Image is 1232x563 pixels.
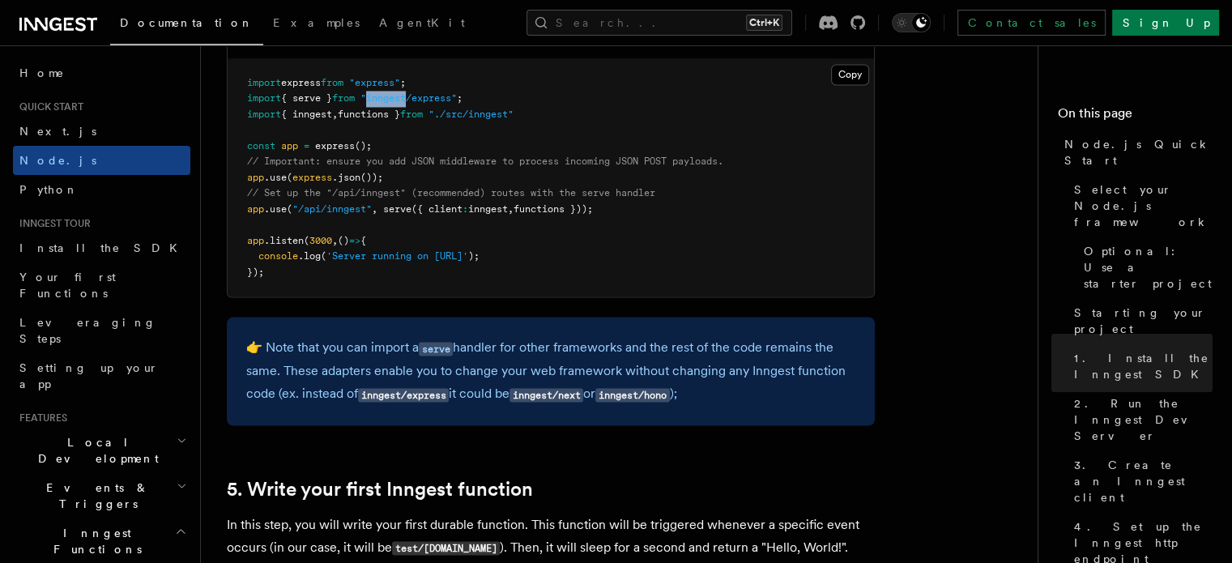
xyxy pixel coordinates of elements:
[526,10,792,36] button: Search...Ctrl+K
[13,262,190,308] a: Your first Functions
[263,5,369,44] a: Examples
[457,92,463,104] span: ;
[1068,298,1213,343] a: Starting your project
[831,64,869,85] button: Copy
[338,235,349,246] span: ()
[304,235,309,246] span: (
[360,92,457,104] span: "inngest/express"
[247,156,723,167] span: // Important: ensure you add JSON middleware to process incoming JSON POST payloads.
[19,154,96,167] span: Node.js
[1074,305,1213,337] span: Starting your project
[892,13,931,32] button: Toggle dark mode
[746,15,782,31] kbd: Ctrl+K
[355,140,372,151] span: ();
[247,140,275,151] span: const
[247,267,264,278] span: });
[227,513,875,559] p: In this step, you will write your first durable function. This function will be triggered wheneve...
[1074,181,1213,230] span: Select your Node.js framework
[13,146,190,175] a: Node.js
[332,235,338,246] span: ,
[247,187,655,198] span: // Set up the "/api/inngest" (recommended) routes with the serve handler
[13,233,190,262] a: Install the SDK
[287,172,292,183] span: (
[1077,237,1213,298] a: Optional: Use a starter project
[332,172,360,183] span: .json
[281,109,332,120] span: { inngest
[304,140,309,151] span: =
[264,172,287,183] span: .use
[508,203,514,215] span: ,
[326,250,468,262] span: 'Server running on [URL]'
[13,58,190,87] a: Home
[1068,389,1213,450] a: 2. Run the Inngest Dev Server
[468,250,480,262] span: );
[400,109,423,120] span: from
[13,412,67,424] span: Features
[13,175,190,204] a: Python
[1058,130,1213,175] a: Node.js Quick Start
[1074,350,1213,382] span: 1. Install the Inngest SDK
[13,217,91,230] span: Inngest tour
[13,308,190,353] a: Leveraging Steps
[1112,10,1219,36] a: Sign Up
[400,77,406,88] span: ;
[1068,343,1213,389] a: 1. Install the Inngest SDK
[1068,175,1213,237] a: Select your Node.js framework
[369,5,475,44] a: AgentKit
[298,250,321,262] span: .log
[360,172,383,183] span: ());
[419,342,453,356] code: serve
[1074,457,1213,505] span: 3. Create an Inngest client
[13,434,177,467] span: Local Development
[19,125,96,138] span: Next.js
[258,250,298,262] span: console
[13,100,83,113] span: Quick start
[281,140,298,151] span: app
[227,477,533,500] a: 5. Write your first Inngest function
[321,77,343,88] span: from
[338,109,400,120] span: functions }
[1084,243,1213,292] span: Optional: Use a starter project
[360,235,366,246] span: {
[19,361,159,390] span: Setting up your app
[247,77,281,88] span: import
[247,203,264,215] span: app
[13,473,190,518] button: Events & Triggers
[1074,395,1213,444] span: 2. Run the Inngest Dev Server
[463,203,468,215] span: :
[332,92,355,104] span: from
[13,428,190,473] button: Local Development
[292,172,332,183] span: express
[13,525,175,557] span: Inngest Functions
[247,92,281,104] span: import
[120,16,254,29] span: Documentation
[19,316,156,345] span: Leveraging Steps
[595,388,669,402] code: inngest/hono
[321,250,326,262] span: (
[509,388,583,402] code: inngest/next
[419,339,453,355] a: serve
[1068,450,1213,512] a: 3. Create an Inngest client
[383,203,411,215] span: serve
[292,203,372,215] span: "/api/inngest"
[379,16,465,29] span: AgentKit
[468,203,508,215] span: inngest
[411,203,463,215] span: ({ client
[309,235,332,246] span: 3000
[247,109,281,120] span: import
[13,480,177,512] span: Events & Triggers
[264,235,304,246] span: .listen
[281,92,332,104] span: { serve }
[241,36,297,48] code: ./index.ts
[349,235,360,246] span: =>
[281,77,321,88] span: express
[349,77,400,88] span: "express"
[332,109,338,120] span: ,
[110,5,263,45] a: Documentation
[247,172,264,183] span: app
[19,241,187,254] span: Install the SDK
[13,117,190,146] a: Next.js
[315,140,355,151] span: express
[264,203,287,215] span: .use
[1064,136,1213,168] span: Node.js Quick Start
